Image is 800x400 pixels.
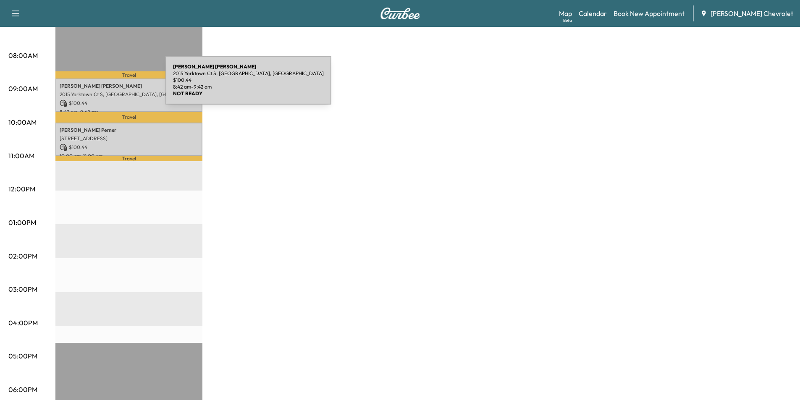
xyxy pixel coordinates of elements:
[8,351,37,361] p: 05:00PM
[8,217,36,227] p: 01:00PM
[55,156,202,161] p: Travel
[60,127,198,133] p: [PERSON_NAME] Perner
[8,117,37,127] p: 10:00AM
[173,84,324,90] p: 8:42 am - 9:42 am
[380,8,420,19] img: Curbee Logo
[173,63,256,70] b: [PERSON_NAME] [PERSON_NAME]
[8,318,38,328] p: 04:00PM
[55,112,202,122] p: Travel
[563,17,572,24] div: Beta
[614,8,685,18] a: Book New Appointment
[55,71,202,78] p: Travel
[60,153,198,159] p: 10:00 am - 11:00 am
[8,184,35,194] p: 12:00PM
[173,70,324,77] p: 2015 Yorktown Ct S, [GEOGRAPHIC_DATA], [GEOGRAPHIC_DATA]
[8,50,38,60] p: 08:00AM
[60,99,198,107] p: $ 100.44
[579,8,607,18] a: Calendar
[8,84,38,94] p: 09:00AM
[60,109,198,115] p: 8:42 am - 9:42 am
[60,83,198,89] p: [PERSON_NAME] [PERSON_NAME]
[60,91,198,98] p: 2015 Yorktown Ct S, [GEOGRAPHIC_DATA], [GEOGRAPHIC_DATA]
[8,284,37,294] p: 03:00PM
[60,135,198,142] p: [STREET_ADDRESS]
[711,8,793,18] span: [PERSON_NAME] Chevrolet
[173,90,202,97] b: NOT READY
[8,251,37,261] p: 02:00PM
[8,151,34,161] p: 11:00AM
[173,77,324,84] p: $ 100.44
[60,144,198,151] p: $ 100.44
[8,384,37,395] p: 06:00PM
[559,8,572,18] a: MapBeta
